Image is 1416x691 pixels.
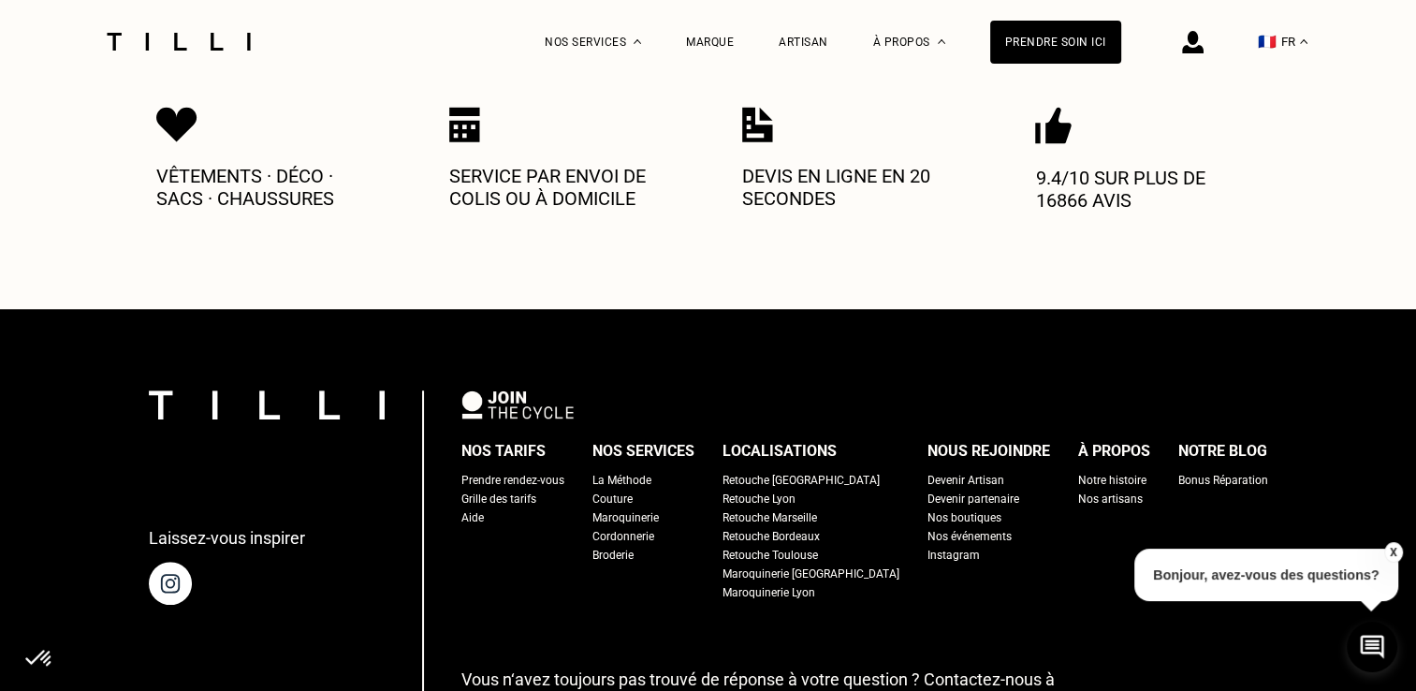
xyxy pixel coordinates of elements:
a: Bonus Réparation [1178,471,1268,490]
a: Aide [461,508,484,527]
a: Nos artisans [1078,490,1143,508]
a: Marque [686,36,734,49]
p: Laissez-vous inspirer [149,528,305,548]
a: Nos événements [927,527,1012,546]
div: Notre blog [1178,437,1267,465]
a: Retouche Bordeaux [723,527,820,546]
a: Couture [592,490,633,508]
img: Logo du service de couturière Tilli [100,33,257,51]
img: Icon [1035,107,1072,144]
div: À propos [1078,437,1150,465]
img: Icon [742,107,773,142]
a: Maroquinerie [GEOGRAPHIC_DATA] [723,565,899,583]
a: Devenir Artisan [927,471,1004,490]
p: Bonjour, avez-vous des questions? [1134,549,1398,601]
a: Retouche Marseille [723,508,817,527]
div: Localisations [723,437,837,465]
span: 🇫🇷 [1258,33,1277,51]
a: Devenir partenaire [927,490,1019,508]
a: Cordonnerie [592,527,654,546]
a: La Méthode [592,471,651,490]
p: Vêtements · Déco · Sacs · Chaussures [156,165,381,210]
div: Nos tarifs [461,437,546,465]
button: X [1383,542,1402,563]
div: Nous rejoindre [927,437,1050,465]
img: page instagram de Tilli une retoucherie à domicile [149,562,192,605]
img: Menu déroulant à propos [938,39,945,44]
a: Prendre rendez-vous [461,471,564,490]
div: Nos services [592,437,694,465]
img: Menu déroulant [634,39,641,44]
p: 9.4/10 sur plus de 16866 avis [1035,167,1260,212]
img: Icon [449,107,480,142]
p: Devis en ligne en 20 secondes [742,165,967,210]
a: Prendre soin ici [990,21,1121,64]
a: Maroquinerie [592,508,659,527]
a: Grille des tarifs [461,490,536,508]
span: Vous n‘avez toujours pas trouvé de réponse à votre question ? Contactez-nous à [461,669,1055,689]
a: Nos boutiques [927,508,1001,527]
a: Retouche Lyon [723,490,796,508]
a: Artisan [779,36,828,49]
a: Broderie [592,546,634,565]
a: Retouche Toulouse [723,546,818,565]
img: Icon [156,107,197,142]
a: Retouche [GEOGRAPHIC_DATA] [723,471,880,490]
img: logo Join The Cycle [461,390,574,419]
p: Service par envoi de colis ou à domicile [449,165,674,210]
a: Maroquinerie Lyon [723,583,815,602]
a: Notre histoire [1078,471,1146,490]
img: menu déroulant [1300,39,1307,44]
img: icône connexion [1182,31,1204,53]
a: Instagram [927,546,980,565]
img: logo Tilli [149,390,385,419]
